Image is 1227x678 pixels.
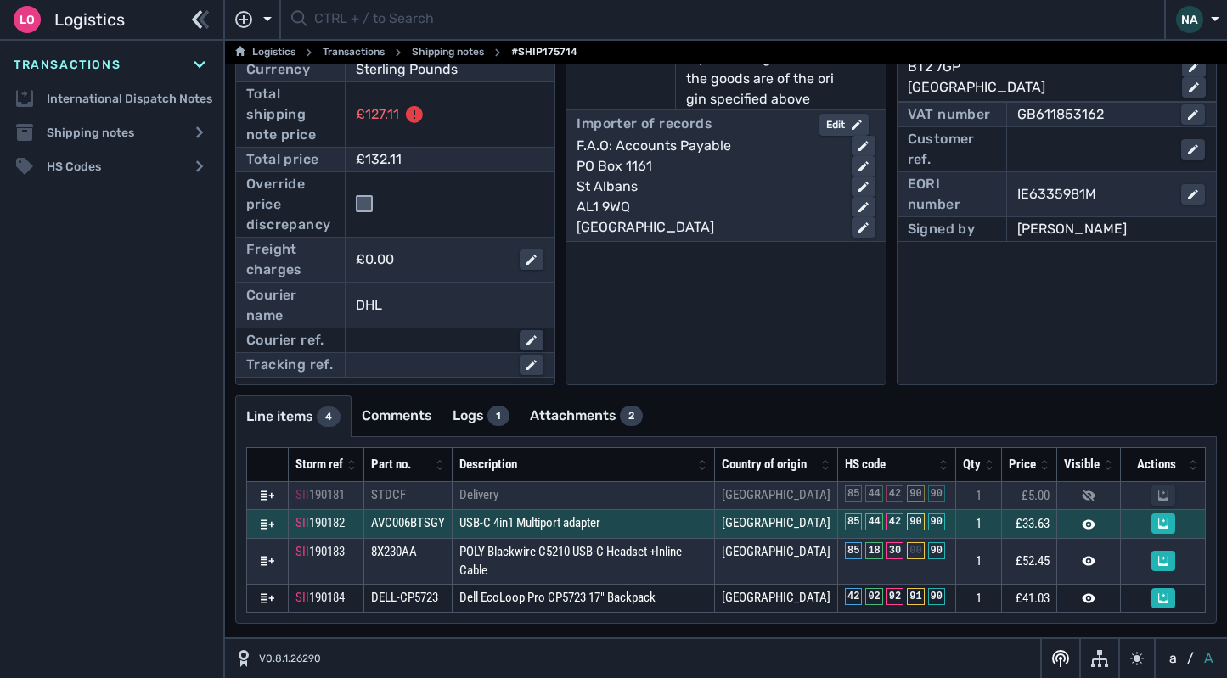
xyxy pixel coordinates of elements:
[246,84,335,145] div: Total shipping note price
[309,590,345,605] span: 190184
[928,485,945,502] div: 90
[442,395,520,436] a: Logs1
[295,544,309,559] span: SII
[352,395,442,436] a: Comments
[14,6,41,33] div: Lo
[865,513,882,530] div: 44
[246,59,310,80] div: Currency
[928,588,945,605] div: 90
[14,56,121,74] span: Transactions
[309,487,345,502] span: 190181
[309,515,345,530] span: 190182
[577,177,837,197] div: St Albans
[845,588,862,605] div: 42
[246,239,335,280] div: Freight charges
[907,513,924,530] div: 90
[1017,104,1168,125] div: GB611853162
[908,104,991,125] div: VAT number
[620,406,643,426] div: 2
[459,544,682,579] span: POLY Blackwire C5210 USB-C Headset +Inline Cable
[371,455,431,474] div: Part no.
[1017,219,1205,239] div: [PERSON_NAME]
[819,114,869,136] button: Edit
[314,3,1154,36] input: CTRL + / to Search
[412,42,484,63] a: Shipping notes
[577,136,837,156] div: F.A.O: Accounts Payable
[722,487,830,502] span: [GEOGRAPHIC_DATA]
[845,513,862,530] div: 85
[459,590,656,605] span: Dell EcoLoop Pro CP5723 17" Backpack
[356,249,506,270] div: £0.00
[1009,455,1036,474] div: Price
[295,515,309,530] span: SII
[1016,516,1050,531] span: £33.63
[459,487,498,502] span: Delivery
[295,487,309,502] span: SII
[371,487,406,502] span: STDCF
[1201,648,1217,669] button: A
[1166,648,1180,669] button: a
[1022,488,1050,503] span: £5.00
[976,516,982,531] span: 1
[722,544,830,559] span: [GEOGRAPHIC_DATA]
[826,117,862,132] div: Edit
[459,455,694,474] div: Description
[236,396,351,437] a: Line items4
[907,542,924,559] div: 00
[907,485,924,502] div: 90
[908,77,1168,98] div: [GEOGRAPHIC_DATA]
[722,590,830,605] span: [GEOGRAPHIC_DATA]
[259,651,321,666] span: V0.8.1.26290
[845,485,862,502] div: 85
[865,485,882,502] div: 44
[963,455,981,474] div: Qty
[722,515,830,530] span: [GEOGRAPHIC_DATA]
[886,542,903,559] div: 30
[886,485,903,502] div: 42
[1016,553,1050,569] span: £52.45
[976,591,982,606] span: 1
[487,406,509,426] div: 1
[246,149,318,170] div: Total price
[908,219,976,239] div: Signed by
[1176,6,1203,33] div: NA
[371,515,445,530] span: AVC006BTSGY
[356,295,543,316] div: DHL
[1016,591,1050,606] span: £41.03
[356,149,520,170] div: £132.11
[907,588,924,605] div: 91
[246,174,335,235] div: Override price discrepancy
[246,330,324,350] div: Courier ref.
[371,544,417,559] span: 8X230AA
[928,542,945,559] div: 90
[1128,455,1185,474] div: Actions
[865,542,882,559] div: 18
[317,406,341,427] div: 4
[577,197,837,217] div: AL1 9WQ
[356,104,399,125] div: £127.11
[886,588,903,605] div: 92
[235,42,295,63] a: Logistics
[577,156,837,177] div: PO Box 1161
[309,544,345,559] span: 190183
[722,455,817,474] div: Country of origin
[246,285,335,326] div: Courier name
[976,488,982,503] span: 1
[511,42,577,63] span: #SHIP175714
[886,513,903,530] div: 42
[323,42,385,63] a: Transactions
[371,590,438,605] span: DELL-CP5723
[1187,648,1194,669] span: /
[54,7,125,32] span: Logistics
[520,395,653,436] a: Attachments2
[908,174,996,215] div: EORI number
[845,455,935,474] div: HS code
[908,129,996,170] div: Customer ref.
[577,114,712,136] div: Importer of records
[459,515,600,530] span: USB-C 4in1 Multiport adapter
[865,588,882,605] div: 02
[1064,455,1100,474] div: Visible
[976,553,982,569] span: 1
[295,590,309,605] span: SII
[908,57,1168,77] div: BT2 7GP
